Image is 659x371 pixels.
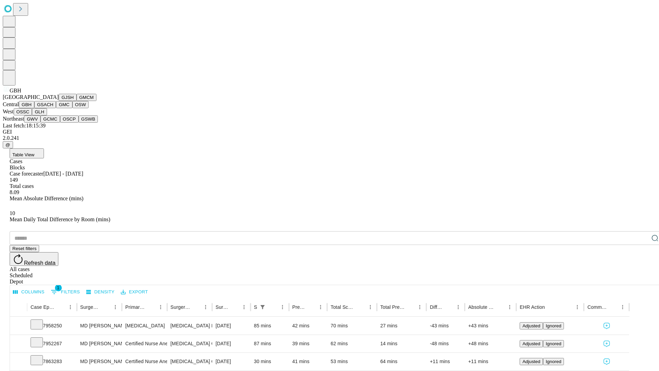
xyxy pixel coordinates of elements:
[80,353,118,370] div: MD [PERSON_NAME]
[10,210,15,216] span: 10
[14,108,32,115] button: OSSC
[268,302,278,312] button: Sort
[292,317,324,335] div: 42 mins
[55,284,62,291] span: 1
[49,286,82,297] button: Show filters
[101,302,111,312] button: Sort
[34,101,56,108] button: GSACH
[59,94,77,101] button: GJSH
[608,302,618,312] button: Sort
[146,302,156,312] button: Sort
[522,323,540,328] span: Adjusted
[495,302,505,312] button: Sort
[522,341,540,346] span: Adjusted
[10,216,110,222] span: Mean Daily Total Difference by Room (mins)
[80,317,118,335] div: MD [PERSON_NAME]
[543,322,564,329] button: Ignored
[171,317,209,335] div: [MEDICAL_DATA] FLEXIBLE PROXIMAL DIAGNOSTIC
[13,356,24,368] button: Expand
[573,302,582,312] button: Menu
[10,195,83,201] span: Mean Absolute Difference (mins)
[125,317,163,335] div: [MEDICAL_DATA]
[24,115,41,123] button: GWV
[356,302,366,312] button: Sort
[3,129,656,135] div: GEI
[258,302,267,312] button: Show filters
[10,171,43,177] span: Case forecaster
[453,302,463,312] button: Menu
[125,335,163,352] div: Certified Nurse Anesthetist
[254,317,286,335] div: 85 mins
[72,101,89,108] button: OSW
[587,304,607,310] div: Comments
[60,115,79,123] button: OSCP
[3,101,19,107] span: Central
[191,302,201,312] button: Sort
[331,304,355,310] div: Total Scheduled Duration
[278,302,287,312] button: Menu
[12,152,34,157] span: Table View
[430,335,461,352] div: -48 mins
[520,322,543,329] button: Adjusted
[3,94,59,100] span: [GEOGRAPHIC_DATA]
[468,335,513,352] div: +48 mins
[405,302,415,312] button: Sort
[520,304,545,310] div: EHR Action
[10,148,44,158] button: Table View
[10,177,18,183] span: 149
[216,353,247,370] div: [DATE]
[216,317,247,335] div: [DATE]
[239,302,249,312] button: Menu
[468,353,513,370] div: +11 mins
[430,353,461,370] div: +11 mins
[10,189,19,195] span: 8.09
[543,358,564,365] button: Ignored
[618,302,627,312] button: Menu
[543,340,564,347] button: Ignored
[41,115,60,123] button: GCMC
[3,141,13,148] button: @
[430,304,443,310] div: Difference
[380,353,423,370] div: 64 mins
[5,142,10,147] span: @
[415,302,425,312] button: Menu
[292,353,324,370] div: 41 mins
[3,123,46,128] span: Last fetch: 18:15:39
[171,353,209,370] div: [MEDICAL_DATA] CA SCRN NOT HI RSK
[331,353,373,370] div: 53 mins
[12,246,36,251] span: Reset filters
[11,287,46,297] button: Select columns
[156,302,165,312] button: Menu
[306,302,316,312] button: Sort
[258,302,267,312] div: 1 active filter
[171,304,190,310] div: Surgery Name
[24,260,56,266] span: Refresh data
[380,335,423,352] div: 14 mins
[31,335,73,352] div: 7952267
[125,304,145,310] div: Primary Service
[254,304,257,310] div: Scheduled In Room Duration
[10,183,34,189] span: Total cases
[331,335,373,352] div: 62 mins
[201,302,210,312] button: Menu
[119,287,150,297] button: Export
[80,304,100,310] div: Surgeon Name
[56,101,72,108] button: GMC
[331,317,373,335] div: 70 mins
[545,302,555,312] button: Sort
[77,94,96,101] button: GMCM
[10,245,39,252] button: Reset filters
[31,304,55,310] div: Case Epic Id
[13,320,24,332] button: Expand
[111,302,120,312] button: Menu
[125,353,163,370] div: Certified Nurse Anesthetist
[230,302,239,312] button: Sort
[19,101,34,108] button: GBH
[66,302,75,312] button: Menu
[520,340,543,347] button: Adjusted
[254,353,286,370] div: 30 mins
[366,302,375,312] button: Menu
[292,335,324,352] div: 39 mins
[171,335,209,352] div: [MEDICAL_DATA] CA SCRN HI RISK
[468,304,495,310] div: Absolute Difference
